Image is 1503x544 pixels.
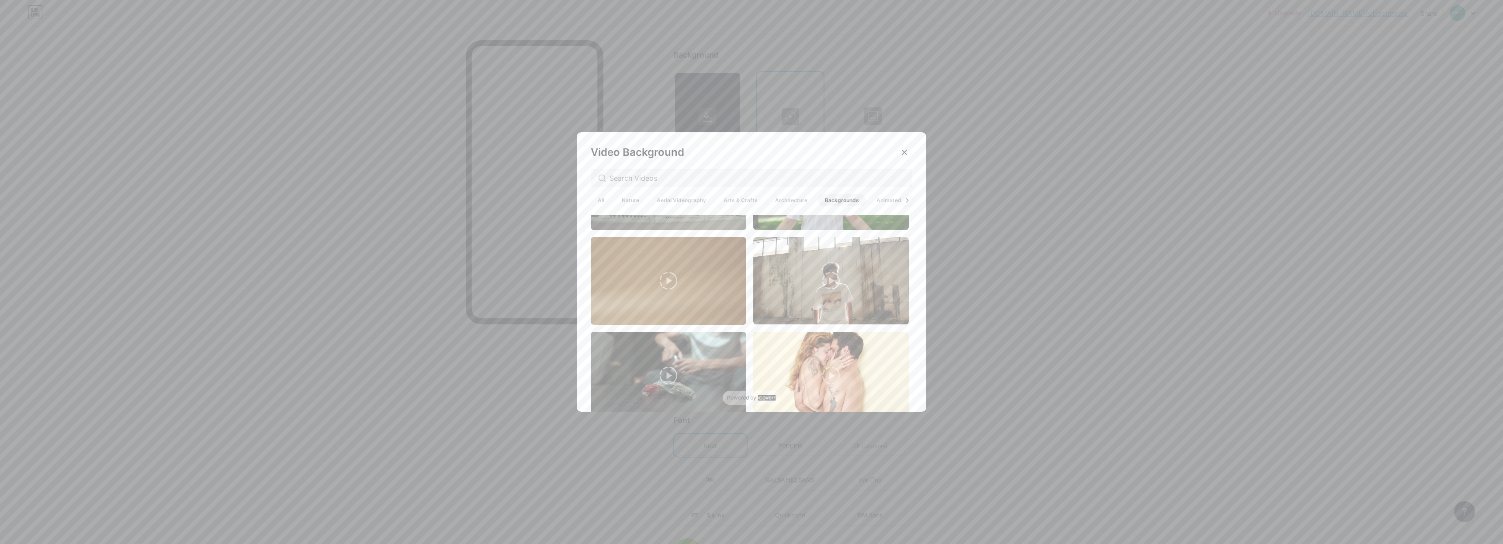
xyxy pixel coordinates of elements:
input: Search Videos [610,173,905,183]
img: thumbnail [591,237,746,324]
img: thumbnail [591,332,746,419]
span: Animated [869,194,908,206]
span: Powered by [727,394,756,401]
span: Architecture [768,194,814,206]
span: Nature [615,194,646,206]
span: Backgrounds [818,194,866,206]
span: Aerial Videography [650,194,713,206]
span: Video Background [591,146,684,158]
span: Arts & Crafts [717,194,765,206]
span: All [591,194,611,206]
